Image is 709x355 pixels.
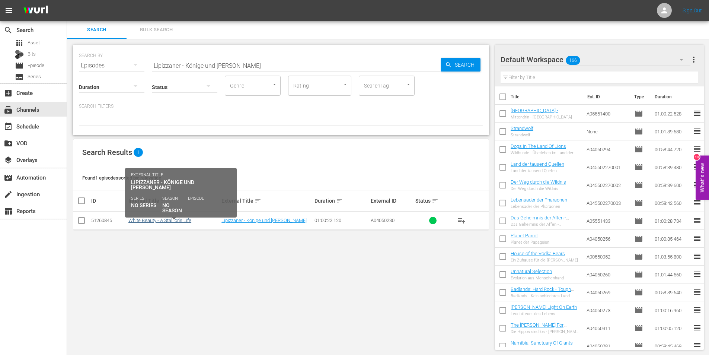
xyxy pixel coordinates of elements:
[371,218,395,223] span: A04050230
[584,301,631,319] td: A04050273
[693,180,702,189] span: reorder
[584,212,631,230] td: A05551433
[4,173,13,182] span: Automation
[693,323,702,332] span: reorder
[693,127,702,136] span: reorder
[693,270,702,279] span: reorder
[314,196,368,205] div: Duration
[693,109,702,118] span: reorder
[4,156,13,165] span: Overlays
[4,207,13,216] span: Reports
[583,86,630,107] th: Ext. ID
[18,2,54,19] img: ans4CAIJ8jUAAAAAAAAAAAAAAAAAAAAAAAAgQb4GAAAAAAAAAAAAAAAAAAAAAAAAJMjXAAAAAAAAAAAAAAAAAAAAAAAAgAT5G...
[634,342,643,351] span: Episode
[452,58,480,72] span: Search
[634,234,643,243] span: Episode
[255,197,261,204] span: sort
[584,337,631,355] td: A04050281
[511,204,567,209] div: Lebensader der Pharaonen
[128,218,191,223] a: White Beauty - A Stallion's Life
[511,150,581,155] div: Wildhunde - Überleben im Land der [PERSON_NAME]
[683,7,702,13] a: Sign Out
[511,322,566,333] a: The [PERSON_NAME] For [PERSON_NAME] Hippos
[693,145,702,153] span: reorder
[511,340,573,346] a: Namibia: Sanctuary Of Giants
[584,283,631,301] td: A04050269
[511,304,577,310] a: [PERSON_NAME] Light On Earth
[652,194,693,212] td: 00:58:42.560
[511,286,574,298] a: Badlands: Hard Rock - Tough Lives
[4,122,13,131] span: Schedule
[652,158,693,176] td: 00:58:39.480
[15,61,24,70] span: Episode
[511,240,549,245] div: Planet der Papageien
[693,198,702,207] span: reorder
[511,311,577,316] div: Leuchtfeuer des Lebens
[652,123,693,140] td: 01:01:39.680
[634,216,643,225] span: Episode
[634,252,643,261] span: Episode
[511,86,583,107] th: Title
[584,123,631,140] td: None
[79,55,144,76] div: Episodes
[314,218,368,223] div: 01:00:22.120
[501,49,690,70] div: Default Workspace
[584,248,631,266] td: A00550052
[693,305,702,314] span: reorder
[693,162,702,171] span: reorder
[28,50,36,58] span: Bits
[160,197,167,204] span: sort
[693,252,702,261] span: reorder
[131,26,182,34] span: Bulk Search
[511,186,566,191] div: Der Weg durch die Wildnis
[652,283,693,301] td: 00:58:39.640
[634,324,643,333] span: Episode
[652,105,693,123] td: 01:00:22.528
[696,155,709,200] button: Open Feedback Widget
[511,215,569,232] a: Das Geheimnis der Affen - Kulturforschung bei Schimpansen
[584,319,631,337] td: A04050311
[584,194,631,212] td: A045502270003
[634,306,643,315] span: Episode
[693,234,702,243] span: reorder
[693,288,702,297] span: reorder
[511,276,564,280] div: Evolution aus Menschenhand
[694,154,700,160] div: 10
[271,81,278,88] button: Open
[15,38,24,47] span: Asset
[566,53,580,68] span: 166
[511,126,533,131] a: Strandwolf
[652,248,693,266] td: 01:03:55.800
[28,73,41,80] span: Series
[128,196,219,205] div: Internal Title
[634,199,643,207] span: Episode
[652,176,693,194] td: 00:58:39.600
[432,197,438,204] span: sort
[652,212,693,230] td: 01:00:28.734
[79,103,483,110] p: Search Filters:
[511,258,578,263] div: Ein Zuhause für die [PERSON_NAME]
[4,26,13,35] span: Search
[584,266,631,283] td: A04050260
[650,86,695,107] th: Duration
[634,145,643,154] span: Episode
[511,168,564,173] div: Land der tausend Quellen
[371,198,413,204] div: External ID
[336,197,343,204] span: sort
[584,105,631,123] td: A05551400
[71,26,122,34] span: Search
[652,140,693,158] td: 00:58:44.720
[511,108,569,124] a: [GEOGRAPHIC_DATA] - [GEOGRAPHIC_DATA]'s Last Wildlife Paradise
[4,105,13,114] span: Channels
[91,198,126,204] div: ID
[457,216,466,225] span: playlist_add
[584,140,631,158] td: A04050294
[584,176,631,194] td: A045502270002
[134,148,143,157] span: 1
[689,55,698,64] span: more_vert
[511,251,565,256] a: House of the Vodka Bears
[630,86,650,107] th: Type
[221,196,312,205] div: External Title
[15,50,24,59] div: Bits
[511,115,581,120] div: Mittendrin - [GEOGRAPHIC_DATA]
